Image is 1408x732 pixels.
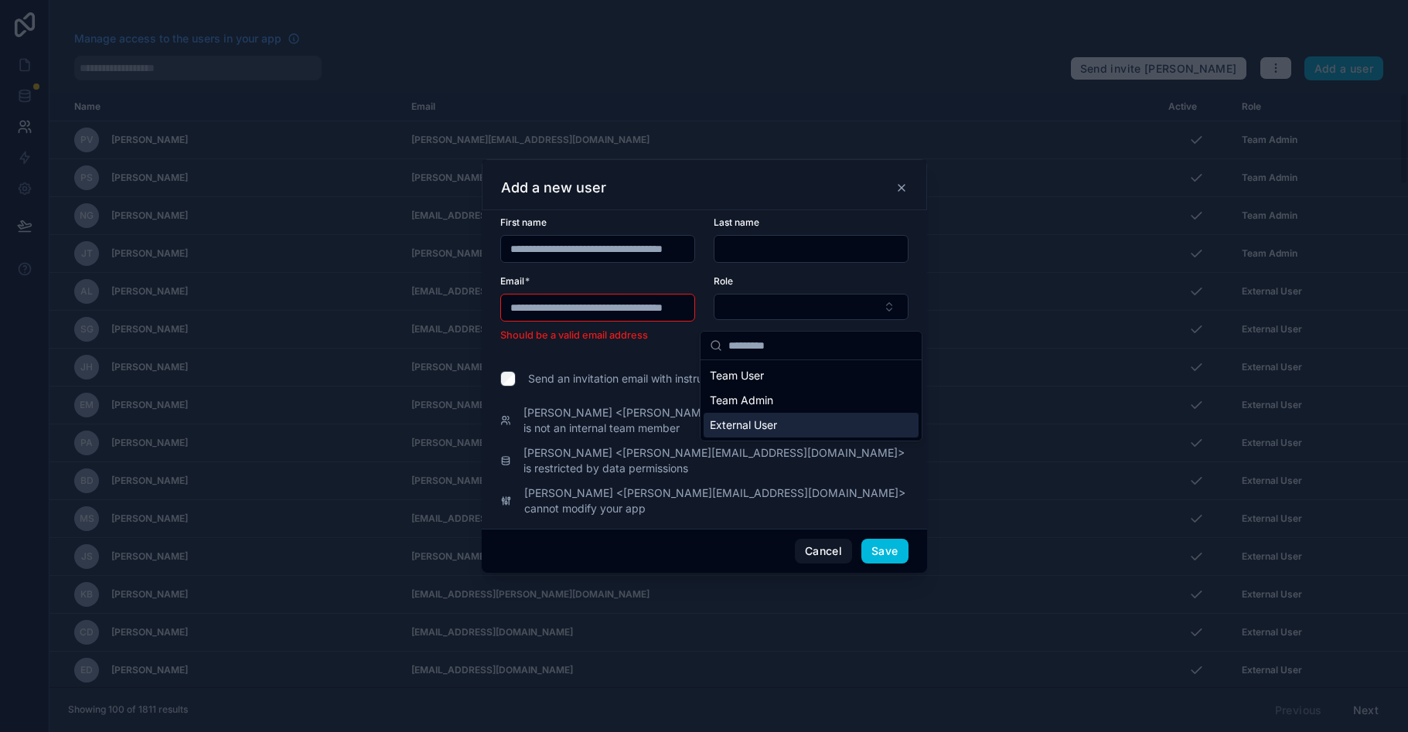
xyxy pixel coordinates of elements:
[523,405,909,436] span: [PERSON_NAME] <[PERSON_NAME][EMAIL_ADDRESS][DOMAIN_NAME]> is not an internal team member
[500,216,547,228] span: First name
[861,539,908,563] button: Save
[524,485,909,516] span: [PERSON_NAME] <[PERSON_NAME][EMAIL_ADDRESS][DOMAIN_NAME]> cannot modify your app
[795,539,852,563] button: Cancel
[500,371,516,386] input: Send an invitation email with instructions to log in
[710,417,777,433] span: External User
[500,275,524,287] span: Email
[528,371,776,386] span: Send an invitation email with instructions to log in
[710,393,773,408] span: Team Admin
[714,216,759,228] span: Last name
[714,275,733,287] span: Role
[500,328,695,343] li: Should be a valid email address
[523,445,909,476] span: [PERSON_NAME] <[PERSON_NAME][EMAIL_ADDRESS][DOMAIN_NAME]> is restricted by data permissions
[501,179,606,197] h3: Add a new user
[714,294,909,320] button: Select Button
[710,368,764,383] span: Team User
[701,360,922,441] div: Suggestions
